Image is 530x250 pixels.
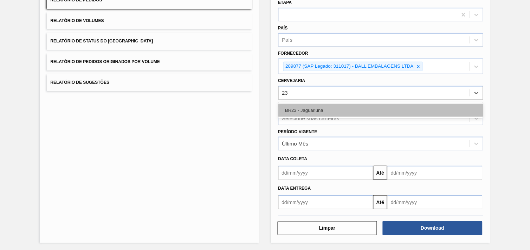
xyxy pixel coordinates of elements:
span: Relatório de Sugestões [50,80,109,85]
span: Data coleta [278,156,308,161]
div: Último Mês [282,141,309,147]
button: Até [373,195,387,209]
button: Relatório de Sugestões [47,74,252,91]
button: Até [373,166,387,180]
div: BR23 - Jaguariúna [278,104,483,117]
input: dd/mm/yyyy [278,195,374,209]
button: Relatório de Status do [GEOGRAPHIC_DATA] [47,33,252,50]
div: País [282,37,293,43]
label: Fornecedor [278,51,308,56]
label: Cervejaria [278,78,305,83]
button: Relatório de Volumes [47,12,252,29]
span: Relatório de Status do [GEOGRAPHIC_DATA] [50,39,153,43]
span: Relatório de Volumes [50,18,104,23]
span: Data Entrega [278,186,311,191]
input: dd/mm/yyyy [387,166,483,180]
span: Relatório de Pedidos Originados por Volume [50,59,160,64]
button: Relatório de Pedidos Originados por Volume [47,53,252,70]
button: Download [383,221,483,235]
div: 289877 (SAP Legado: 311017) - BALL EMBALAGENS LTDA [284,62,415,71]
button: Limpar [278,221,377,235]
div: Selecione suas carteiras [282,115,340,121]
input: dd/mm/yyyy [387,195,483,209]
input: dd/mm/yyyy [278,166,374,180]
label: Período Vigente [278,129,317,134]
label: País [278,26,288,31]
